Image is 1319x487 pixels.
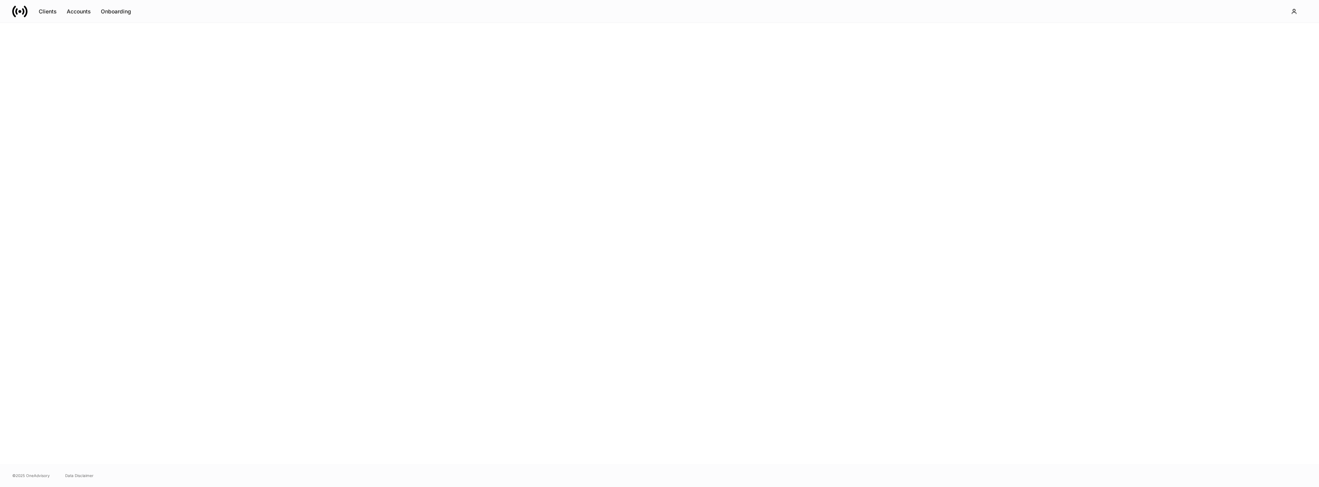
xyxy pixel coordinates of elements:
div: Clients [39,8,57,15]
span: © 2025 OneAdvisory [12,472,50,479]
div: Accounts [67,8,91,15]
div: Onboarding [101,8,131,15]
button: Accounts [62,5,96,18]
button: Onboarding [96,5,136,18]
a: Data Disclaimer [65,472,94,479]
button: Clients [34,5,62,18]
